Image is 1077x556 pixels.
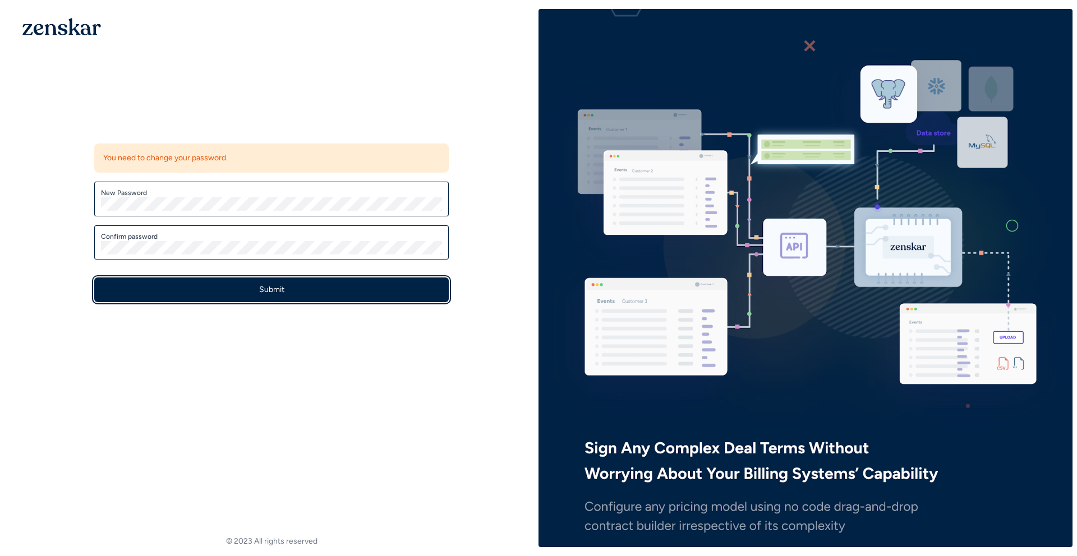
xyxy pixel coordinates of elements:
label: New Password [101,188,442,197]
footer: © 2023 All rights reserved [4,536,538,547]
img: 1OGAJ2xQqyY4LXKgY66KYq0eOWRCkrZdAb3gUhuVAqdWPZE9SRJmCz+oDMSn4zDLXe31Ii730ItAGKgCKgCCgCikA4Av8PJUP... [22,18,101,35]
button: Submit [94,277,449,302]
label: Confirm password [101,232,442,241]
div: You need to change your password. [94,143,449,173]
